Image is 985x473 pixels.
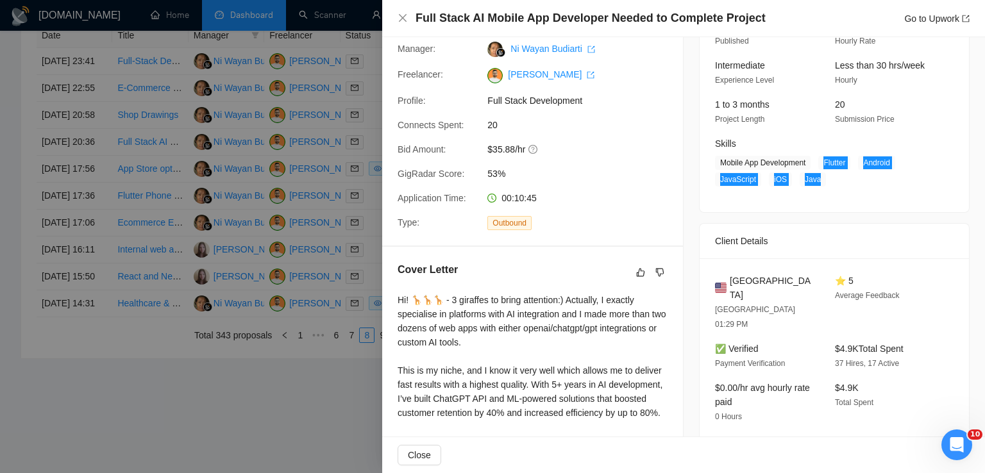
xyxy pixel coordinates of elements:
span: Published [715,37,749,46]
img: gigradar-bm.png [496,48,505,57]
span: ⭐ 5 [835,276,854,286]
span: export [587,71,594,79]
a: Ni Wayan Budiarti export [510,44,594,54]
span: Manager: [398,44,435,54]
span: Profile: [398,95,426,106]
span: Type: [398,217,419,228]
span: Experience Level [715,76,774,85]
h5: Cover Letter [398,262,458,278]
span: Skills [715,138,736,149]
span: $4.9K [835,383,859,393]
button: Close [398,13,408,24]
span: clock-circle [487,194,496,203]
span: export [587,46,595,53]
button: dislike [652,265,668,280]
span: $0.00/hr avg hourly rate paid [715,383,810,407]
span: 53% [487,167,680,181]
h4: Full Stack AI Mobile App Developer Needed to Complete Project [416,10,766,26]
span: Payment Verification [715,359,785,368]
span: Java [800,172,826,187]
a: [PERSON_NAME] export [508,69,594,79]
span: Less than 30 hrs/week [835,60,925,71]
span: ✅ Verified [715,344,759,354]
span: 10 [968,429,982,440]
span: iOS [769,172,792,187]
span: GigRadar Score: [398,169,464,179]
span: Flutter [818,156,850,170]
span: Hourly Rate [835,37,875,46]
span: 20 [487,118,680,132]
img: c1NLmzrk-0pBZjOo1nLSJnOz0itNHKTdmMHAt8VIsLFzaWqqsJDJtcFyV3OYvrqgu3 [487,68,503,83]
span: 37 Hires, 17 Active [835,359,899,368]
iframe: Intercom live chat [941,429,972,460]
a: Go to Upworkexport [904,13,970,24]
span: $35.88/hr [487,142,680,156]
span: Connects Spent: [398,120,464,130]
img: 🇺🇸 [715,281,727,295]
span: Mobile App Development [715,156,811,170]
div: Client Details [715,224,954,258]
span: Outbound [487,216,532,230]
span: Full Stack Development [487,94,680,108]
span: Submission Price [835,115,895,124]
span: 20 [835,99,845,110]
span: Hourly [835,76,857,85]
span: Project Length [715,115,764,124]
span: Freelancer: [398,69,443,79]
span: Average Feedback [835,291,900,300]
button: Close [398,445,441,465]
span: $4.9K Total Spent [835,344,904,354]
span: question-circle [528,144,539,154]
span: Intermediate [715,60,765,71]
span: 0 Hours [715,412,742,421]
span: Android [858,156,895,170]
span: 00:10:45 [501,193,537,203]
span: Total Spent [835,398,873,407]
span: Bid Amount: [398,144,446,154]
span: JavaScript [715,172,761,187]
span: [GEOGRAPHIC_DATA] [730,274,814,302]
span: like [636,267,645,278]
button: like [633,265,648,280]
span: Close [408,448,431,462]
span: dislike [655,267,664,278]
span: export [962,15,970,22]
span: 1 to 3 months [715,99,770,110]
span: close [398,13,408,23]
span: [GEOGRAPHIC_DATA] 01:29 PM [715,305,795,329]
span: Application Time: [398,193,466,203]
